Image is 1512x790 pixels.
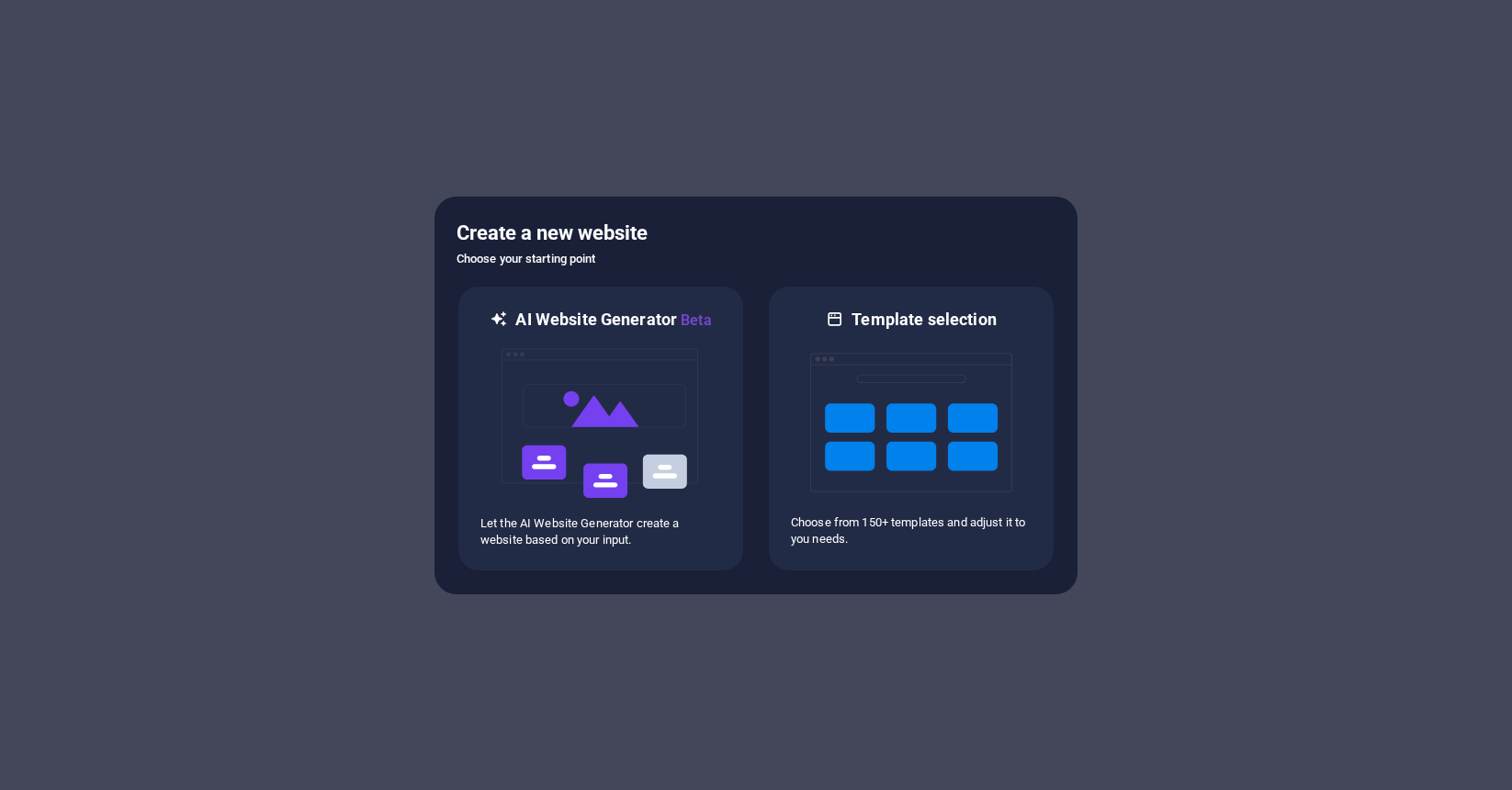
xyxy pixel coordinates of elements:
h6: Choose your starting point [457,248,1055,270]
span: Beta [677,311,712,329]
p: Let the AI Website Generator create a website based on your input. [480,515,721,548]
h6: Template selection [852,309,996,331]
h5: Create a new website [457,219,1055,248]
div: Template selectionChoose from 150+ templates and adjust it to you needs. [767,285,1055,572]
h6: AI Website Generator [515,309,711,332]
div: AI Website GeneratorBetaaiLet the AI Website Generator create a website based on your input. [457,285,745,572]
img: ai [500,332,702,515]
p: Choose from 150+ templates and adjust it to you needs. [791,514,1032,547]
